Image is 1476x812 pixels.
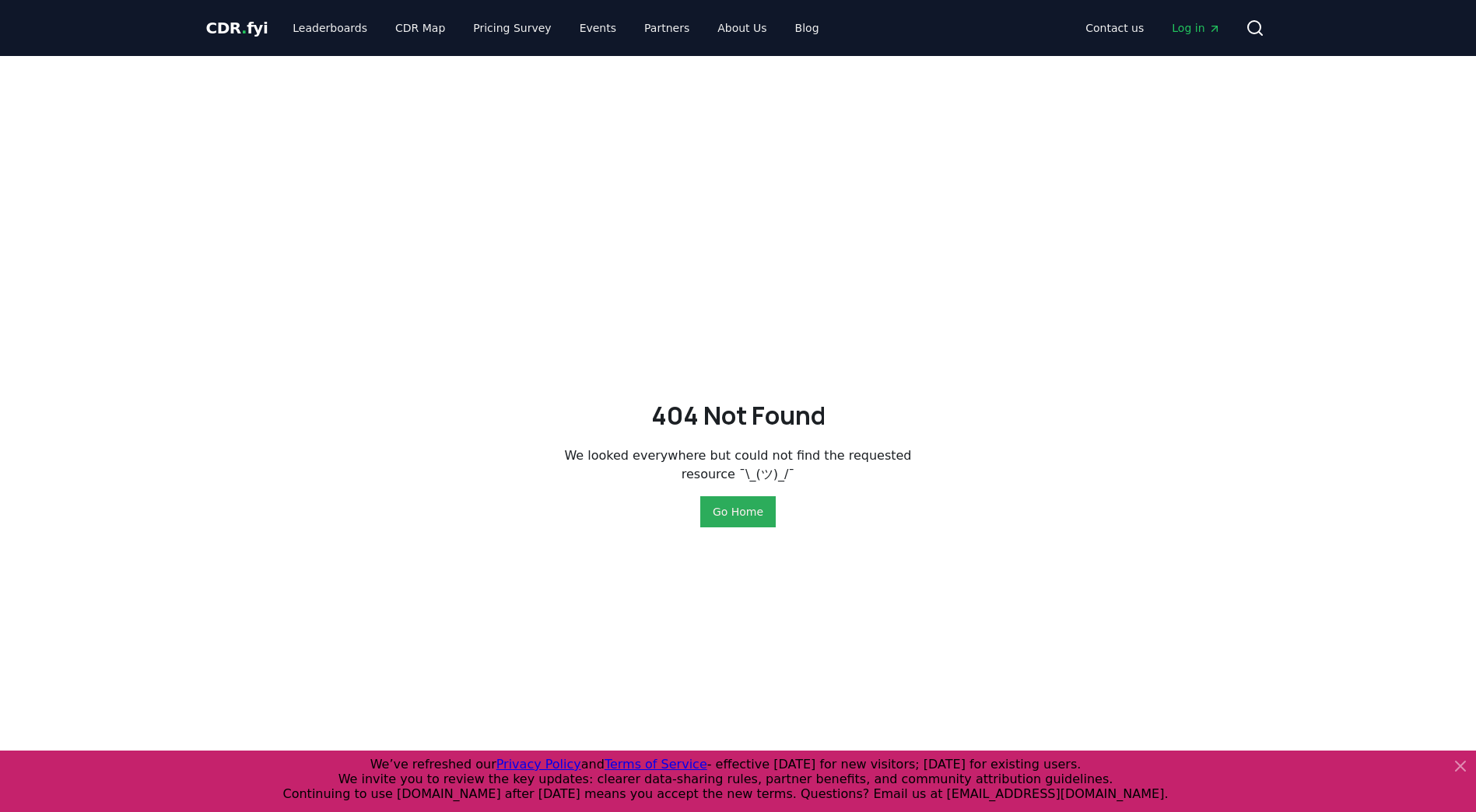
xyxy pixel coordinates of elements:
[206,19,268,37] span: CDR fyi
[783,14,832,42] a: Blog
[280,14,831,42] nav: Main
[383,14,458,42] a: CDR Map
[632,14,702,42] a: Partners
[461,14,563,42] a: Pricing Survey
[1159,14,1232,42] a: Log in
[1073,14,1156,42] a: Contact us
[564,446,913,484] p: We looked everywhere but could not find the requested resource ¯\_(ツ)_/¯
[241,19,247,37] span: .
[1073,14,1232,42] nav: Main
[1172,20,1220,36] span: Log in
[567,14,629,42] a: Events
[700,496,776,527] button: Go Home
[280,14,380,42] a: Leaderboards
[206,17,268,39] a: CDR.fyi
[651,397,826,434] h2: 404 Not Found
[705,14,779,42] a: About Us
